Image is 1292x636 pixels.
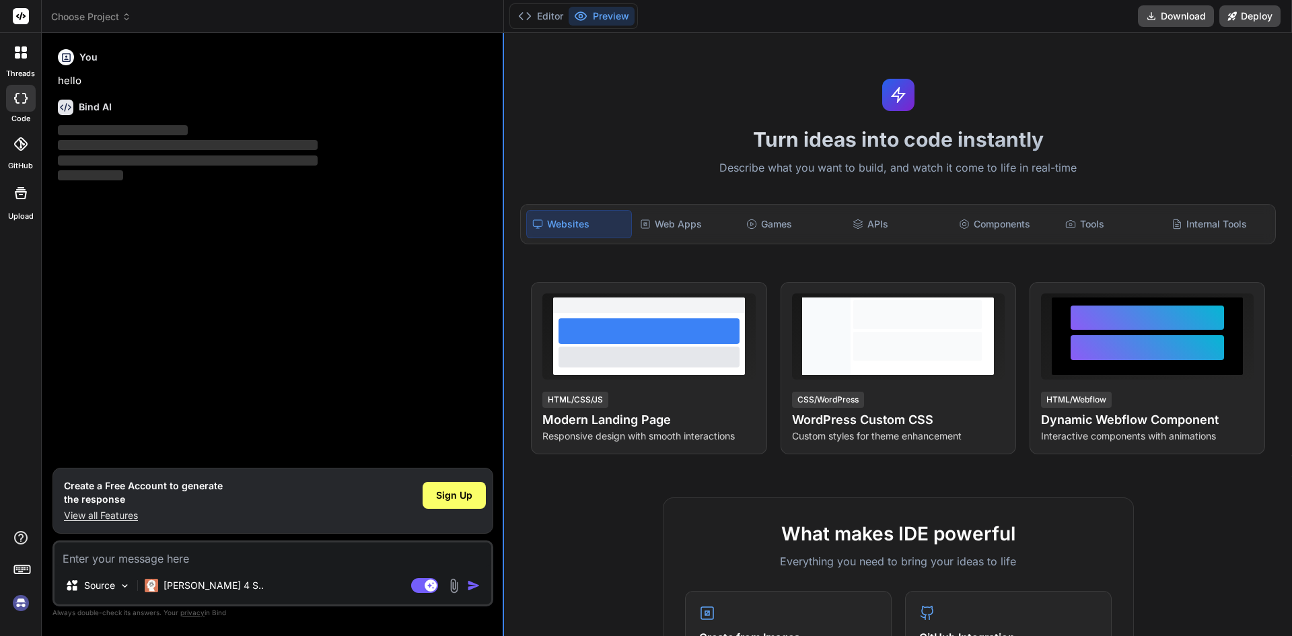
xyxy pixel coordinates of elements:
[164,579,264,592] p: [PERSON_NAME] 4 S..
[446,578,462,594] img: attachment
[58,170,123,180] span: ‌
[1041,429,1254,443] p: Interactive components with animations
[145,579,158,592] img: Claude 4 Sonnet
[58,125,188,135] span: ‌
[1060,210,1163,238] div: Tools
[84,579,115,592] p: Source
[436,489,472,502] span: Sign Up
[119,580,131,592] img: Pick Models
[58,155,318,166] span: ‌
[9,592,32,614] img: signin
[79,100,112,114] h6: Bind AI
[741,210,845,238] div: Games
[542,392,608,408] div: HTML/CSS/JS
[526,210,631,238] div: Websites
[1041,411,1254,429] h4: Dynamic Webflow Component
[792,392,864,408] div: CSS/WordPress
[467,579,480,592] img: icon
[685,520,1112,548] h2: What makes IDE powerful
[685,553,1112,569] p: Everything you need to bring your ideas to life
[512,127,1284,151] h1: Turn ideas into code instantly
[52,606,493,619] p: Always double-check its answers. Your in Bind
[542,429,755,443] p: Responsive design with smooth interactions
[58,73,491,89] p: hello
[51,10,131,24] span: Choose Project
[58,140,318,150] span: ‌
[847,210,951,238] div: APIs
[954,210,1057,238] div: Components
[11,113,30,125] label: code
[542,411,755,429] h4: Modern Landing Page
[8,160,33,172] label: GitHub
[635,210,738,238] div: Web Apps
[792,429,1005,443] p: Custom styles for theme enhancement
[180,608,205,616] span: privacy
[1166,210,1270,238] div: Internal Tools
[512,160,1284,177] p: Describe what you want to build, and watch it come to life in real-time
[1041,392,1112,408] div: HTML/Webflow
[79,50,98,64] h6: You
[8,211,34,222] label: Upload
[569,7,635,26] button: Preview
[6,68,35,79] label: threads
[1219,5,1281,27] button: Deploy
[64,479,223,506] h1: Create a Free Account to generate the response
[792,411,1005,429] h4: WordPress Custom CSS
[64,509,223,522] p: View all Features
[1138,5,1214,27] button: Download
[513,7,569,26] button: Editor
